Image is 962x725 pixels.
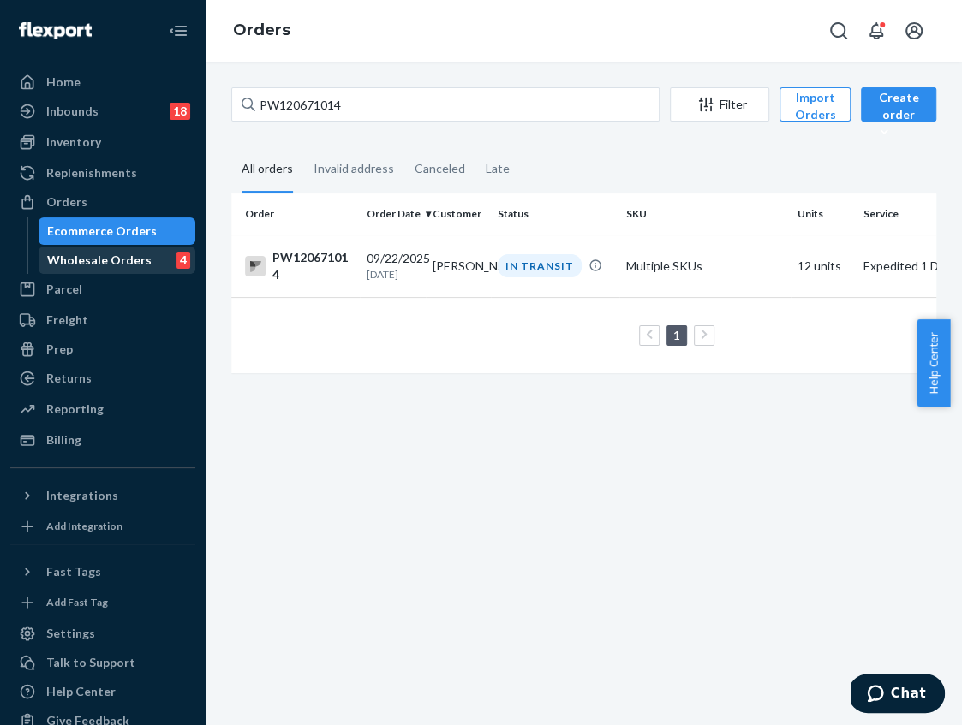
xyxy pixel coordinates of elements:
[46,595,108,609] div: Add Fast Tag
[46,487,118,504] div: Integrations
[46,103,99,120] div: Inbounds
[874,89,923,140] div: Create order
[10,558,195,585] button: Fast Tags
[426,235,492,297] td: [PERSON_NAME]
[10,678,195,705] a: Help Center
[47,223,157,240] div: Ecommerce Orders
[47,252,152,269] div: Wholesale Orders
[10,68,195,96] a: Home
[46,341,73,358] div: Prep
[10,98,195,125] a: Inbounds18
[619,235,791,297] td: Multiple SKUs
[46,683,116,700] div: Help Center
[233,21,290,39] a: Orders
[46,193,87,211] div: Orders
[670,87,769,122] button: Filter
[822,14,856,48] button: Open Search Box
[415,146,465,191] div: Canceled
[39,217,196,245] a: Ecommerce Orders
[10,516,195,537] a: Add Integration
[10,620,195,647] a: Settings
[791,235,857,297] td: 12 units
[367,267,419,282] p: [DATE]
[791,193,857,235] th: Units
[314,146,394,191] div: Invalid address
[46,401,104,418] div: Reporting
[219,6,304,56] ol: breadcrumbs
[10,276,195,303] a: Parcel
[10,426,195,454] a: Billing
[46,164,137,181] div: Replenishments
[360,193,426,235] th: Order Date
[433,206,485,221] div: Customer
[491,193,619,235] th: Status
[170,103,190,120] div: 18
[10,649,195,676] button: Talk to Support
[10,188,195,216] a: Orders
[670,328,684,342] a: Page 1 is your current page
[486,146,510,191] div: Late
[861,87,936,122] button: Create order
[46,134,101,151] div: Inventory
[367,250,419,282] div: 09/22/2025
[859,14,893,48] button: Open notifications
[498,254,582,277] div: IN TRANSIT
[10,395,195,423] a: Reporting
[780,87,851,122] button: Import Orders
[39,247,196,274] a: Wholesale Orders4
[10,482,195,509] button: Integrations
[46,281,82,298] div: Parcel
[46,312,88,329] div: Freight
[671,96,768,113] div: Filter
[176,252,190,269] div: 4
[231,87,660,122] input: Search orders
[619,193,791,235] th: SKU
[46,74,81,91] div: Home
[46,654,135,671] div: Talk to Support
[10,306,195,334] a: Freight
[242,146,293,193] div: All orders
[46,370,92,387] div: Returns
[10,592,195,613] a: Add Fast Tag
[46,431,81,449] div: Billing
[46,625,95,642] div: Settings
[46,519,122,533] div: Add Integration
[917,319,950,407] button: Help Center
[10,159,195,187] a: Replenishments
[851,674,945,716] iframe: Opens a widget where you can chat to one of our agents
[10,128,195,156] a: Inventory
[19,22,92,39] img: Flexport logo
[161,14,195,48] button: Close Navigation
[10,365,195,392] a: Returns
[897,14,931,48] button: Open account menu
[10,336,195,363] a: Prep
[46,563,101,580] div: Fast Tags
[245,249,353,283] div: PW120671014
[231,193,360,235] th: Order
